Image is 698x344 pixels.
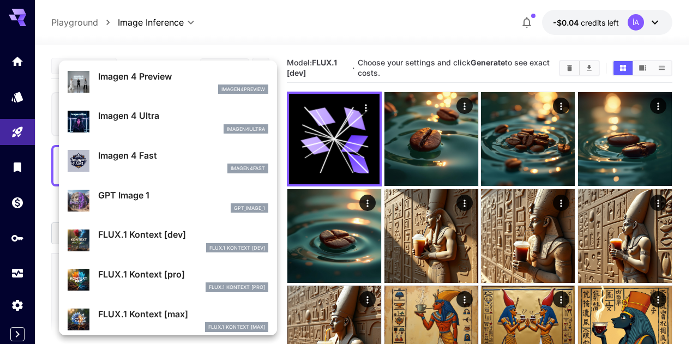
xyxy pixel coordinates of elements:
[231,165,265,172] p: imagen4fast
[68,303,268,336] div: FLUX.1 Kontext [max]FLUX.1 Kontext [max]
[208,323,265,331] p: FLUX.1 Kontext [max]
[68,224,268,257] div: FLUX.1 Kontext [dev]FLUX.1 Kontext [dev]
[234,204,265,212] p: gpt_image_1
[98,149,268,162] p: Imagen 4 Fast
[68,144,268,178] div: Imagen 4 Fastimagen4fast
[68,105,268,138] div: Imagen 4 Ultraimagen4ultra
[227,125,265,133] p: imagen4ultra
[68,65,268,99] div: Imagen 4 Previewimagen4preview
[98,228,268,241] p: FLUX.1 Kontext [dev]
[68,263,268,297] div: FLUX.1 Kontext [pro]FLUX.1 Kontext [pro]
[221,86,265,93] p: imagen4preview
[98,307,268,321] p: FLUX.1 Kontext [max]
[209,283,265,291] p: FLUX.1 Kontext [pro]
[98,70,268,83] p: Imagen 4 Preview
[68,184,268,218] div: GPT Image 1gpt_image_1
[98,109,268,122] p: Imagen 4 Ultra
[98,268,268,281] p: FLUX.1 Kontext [pro]
[209,244,265,252] p: FLUX.1 Kontext [dev]
[98,189,268,202] p: GPT Image 1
